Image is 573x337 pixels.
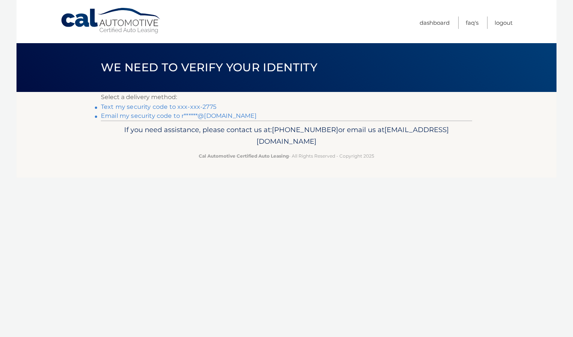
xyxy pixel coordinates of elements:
[60,8,162,34] a: Cal Automotive
[101,103,216,110] a: Text my security code to xxx-xxx-2775
[495,17,513,29] a: Logout
[466,17,478,29] a: FAQ's
[272,125,338,134] span: [PHONE_NUMBER]
[101,60,317,74] span: We need to verify your identity
[101,112,257,119] a: Email my security code to r******@[DOMAIN_NAME]
[420,17,450,29] a: Dashboard
[106,152,467,160] p: - All Rights Reserved - Copyright 2025
[106,124,467,148] p: If you need assistance, please contact us at: or email us at
[199,153,289,159] strong: Cal Automotive Certified Auto Leasing
[101,92,472,102] p: Select a delivery method:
